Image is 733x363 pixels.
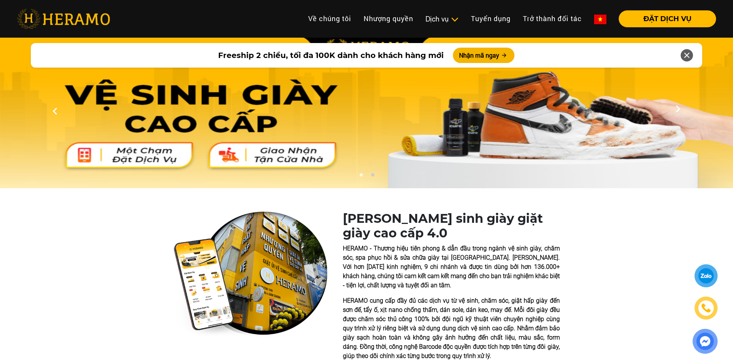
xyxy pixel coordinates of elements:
img: heramo-logo.png [17,9,110,29]
a: phone-icon [696,298,716,318]
button: 1 [357,173,365,181]
p: HERAMO cung cấp đầy đủ các dịch vụ từ vệ sinh, chăm sóc, giặt hấp giày đến sơn đế, tẩy ố, xịt nan... [343,296,560,361]
a: Trở thành đối tác [517,10,588,27]
button: 2 [369,173,376,181]
img: heramo-quality-banner [174,211,327,337]
a: Tuyển dụng [465,10,517,27]
p: HERAMO - Thương hiệu tiên phong & dẫn đầu trong ngành vệ sinh giày, chăm sóc, spa phục hồi & sửa ... [343,244,560,290]
img: vn-flag.png [594,15,606,24]
a: Về chúng tôi [302,10,357,27]
span: Freeship 2 chiều, tối đa 100K dành cho khách hàng mới [218,50,444,61]
div: Dịch vụ [426,14,459,24]
button: ĐẶT DỊCH VỤ [619,10,716,27]
button: Nhận mã ngay [453,48,514,63]
h1: [PERSON_NAME] sinh giày giặt giày cao cấp 4.0 [343,211,560,241]
img: phone-icon [701,303,711,313]
a: Nhượng quyền [357,10,419,27]
a: ĐẶT DỊCH VỤ [613,15,716,22]
img: subToggleIcon [451,16,459,23]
